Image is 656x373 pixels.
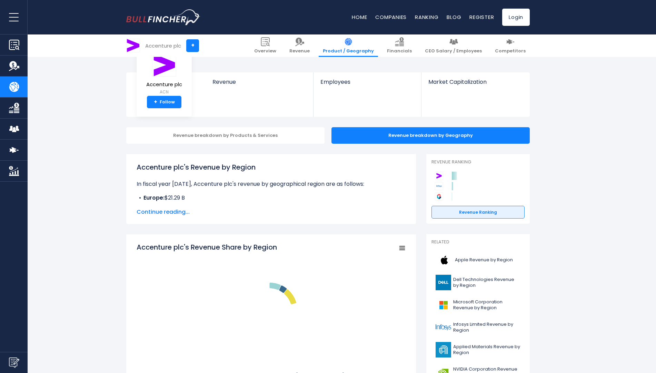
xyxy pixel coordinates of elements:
[145,42,181,50] div: Accenture plc
[428,79,522,85] span: Market Capitalization
[387,48,412,54] span: Financials
[431,273,525,292] a: Dell Technologies Revenue by Region
[431,159,525,165] p: Revenue Ranking
[331,127,530,144] div: Revenue breakdown by Geography
[319,34,378,57] a: Product / Geography
[137,202,406,210] li: $12.53 B
[206,72,314,97] a: Revenue
[289,48,310,54] span: Revenue
[127,39,140,52] img: ACN logo
[137,208,406,216] span: Continue reading...
[254,48,276,54] span: Overview
[186,39,199,52] a: +
[314,72,421,97] a: Employees
[137,180,406,188] p: In fiscal year [DATE], Accenture plc's revenue by geographical region are as follows:
[431,251,525,270] a: Apple Revenue by Region
[143,202,191,210] b: Growth Markets:
[435,182,443,190] img: Infosys Limited competitors logo
[436,252,453,268] img: AAPL logo
[447,13,461,21] a: Blog
[453,344,520,356] span: Applied Materials Revenue by Region
[146,53,182,96] a: Accenture plc ACN
[146,89,182,95] small: ACN
[431,239,525,245] p: Related
[250,34,280,57] a: Overview
[453,277,520,289] span: Dell Technologies Revenue by Region
[126,127,325,144] div: Revenue breakdown by Products & Services
[469,13,494,21] a: Register
[436,297,451,313] img: MSFT logo
[285,34,314,57] a: Revenue
[383,34,416,57] a: Financials
[436,320,451,335] img: INFY logo
[425,48,482,54] span: CEO Salary / Employees
[146,82,182,88] span: Accenture plc
[421,72,529,97] a: Market Capitalization
[436,275,451,290] img: DELL logo
[137,162,406,172] h1: Accenture plc's Revenue by Region
[415,13,438,21] a: Ranking
[453,299,520,311] span: Microsoft Corporation Revenue by Region
[436,342,451,357] img: AMAT logo
[435,172,443,180] img: Accenture plc competitors logo
[323,48,374,54] span: Product / Geography
[431,295,525,314] a: Microsoft Corporation Revenue by Region
[455,257,513,263] span: Apple Revenue by Region
[431,340,525,359] a: Applied Materials Revenue by Region
[143,194,165,202] b: Europe:
[126,9,200,25] a: Go to homepage
[212,79,307,85] span: Revenue
[152,53,176,77] img: ACN logo
[137,194,406,202] li: $21.29 B
[154,99,157,105] strong: +
[435,192,443,201] img: Genpact Limited competitors logo
[491,34,530,57] a: Competitors
[375,13,407,21] a: Companies
[495,48,526,54] span: Competitors
[126,9,200,25] img: bullfincher logo
[431,206,525,219] a: Revenue Ranking
[453,322,520,333] span: Infosys Limited Revenue by Region
[421,34,486,57] a: CEO Salary / Employees
[352,13,367,21] a: Home
[137,242,277,252] tspan: Accenture plc's Revenue Share by Region
[320,79,414,85] span: Employees
[431,318,525,337] a: Infosys Limited Revenue by Region
[147,96,181,108] a: +Follow
[502,9,530,26] a: Login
